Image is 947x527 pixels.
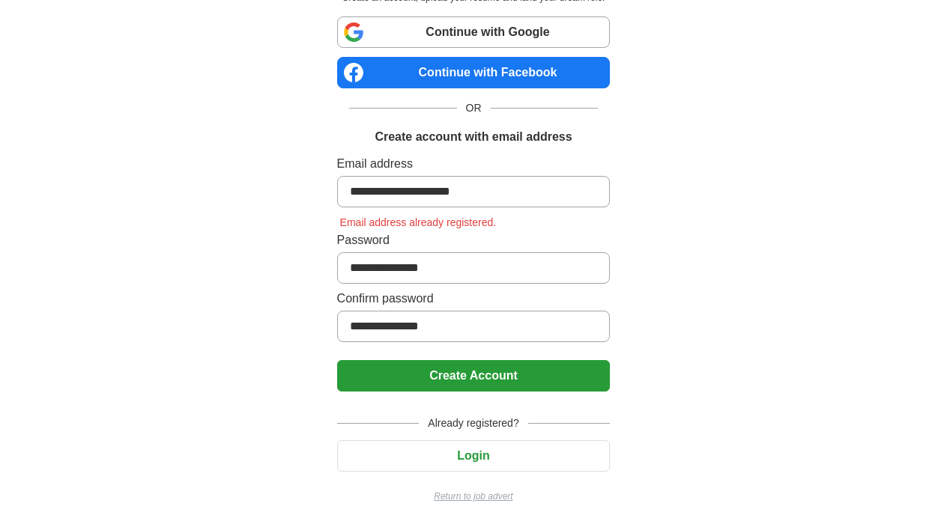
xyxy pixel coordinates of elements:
button: Create Account [337,360,611,392]
span: OR [457,100,491,116]
button: Login [337,440,611,472]
label: Email address [337,155,611,173]
a: Continue with Facebook [337,57,611,88]
label: Password [337,231,611,249]
span: Already registered? [419,415,527,431]
span: Email address already registered. [337,216,500,228]
label: Confirm password [337,290,611,308]
a: Login [337,449,611,462]
a: Return to job advert [337,490,611,503]
a: Continue with Google [337,16,611,48]
h1: Create account with email address [375,128,572,146]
